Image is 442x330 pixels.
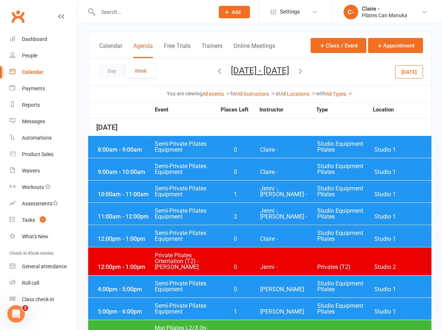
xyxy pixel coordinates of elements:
[10,64,77,80] a: Calendar
[164,42,191,58] button: Free Trials
[311,38,366,53] button: Class / Event
[374,264,431,270] span: Studio 2
[10,275,77,291] a: Roll call
[10,179,77,196] a: Workouts
[326,91,353,97] a: All Types
[260,236,317,242] span: Claire -
[216,309,255,315] span: 1
[10,196,77,212] a: Assessments
[10,48,77,64] a: People
[317,303,374,315] span: Studio Equipment Pilates
[317,141,374,153] span: Studio Equipment Pilates
[96,7,209,17] input: Search...
[154,253,216,270] span: Private Pilates Orientation (T2) - [PERSON_NAME]
[260,208,317,220] span: Jenni -, [PERSON_NAME] -
[22,118,45,124] div: Messages
[374,309,431,315] span: Studio 1
[22,168,40,174] div: Waivers
[10,228,77,245] a: What's New
[280,4,300,20] span: Settings
[237,91,276,97] a: All Instructors
[22,305,28,311] span: 2
[22,53,37,58] div: People
[133,42,153,58] button: Agenda
[344,5,358,19] div: C-
[280,91,316,97] a: All Locations
[316,107,373,113] strong: Type
[96,287,154,292] div: 4:00pm - 5:00pm
[96,214,154,220] div: 11:00am - 12:00pm
[216,147,255,153] span: 0
[260,264,317,270] span: Jenni -
[88,119,431,136] div: [DATE]
[362,5,407,12] div: Claire -
[216,264,255,270] span: 0
[9,7,27,26] a: Clubworx
[98,64,126,77] button: Day
[22,296,54,302] div: Class check-in
[22,36,47,42] div: Dashboard
[40,216,46,223] span: 1
[96,191,154,197] div: 10:00am - 11:00am
[7,305,25,323] iframe: Intercom live chat
[202,42,222,58] button: Trainers
[259,107,316,113] strong: Instructor
[10,31,77,48] a: Dashboard
[232,9,241,15] span: Add
[99,42,122,58] button: Calendar
[10,163,77,179] a: Waivers
[96,236,154,242] div: 12:00pm - 1:00pm
[368,38,423,53] button: Appointment
[154,230,216,242] span: Semi-Private Pilates Equipment
[231,91,237,96] strong: for
[216,214,255,220] span: 2
[96,147,154,153] div: 8:00am - 9:00am
[154,303,216,315] span: Semi-Private Pilates Equipment
[260,186,317,197] span: Jenni -, [PERSON_NAME] -
[362,12,407,19] div: Pilates Can Manuka
[317,186,374,197] span: Studio Equipment Pilates
[96,309,154,315] div: 5:00pm - 6:00pm
[96,264,154,270] div: 12:00pm - 1:00pm
[10,212,77,228] a: Tasks 1
[22,151,53,157] div: Product Sales
[22,217,35,223] div: Tasks
[216,107,254,113] strong: Places Left
[260,169,317,175] span: Claire -
[374,169,431,175] span: Studio 1
[10,130,77,146] a: Automations
[10,113,77,130] a: Messages
[22,184,44,190] div: Workouts
[233,42,275,58] button: Online Meetings
[22,135,52,141] div: Automations
[22,69,43,75] div: Calendar
[22,263,67,269] div: General attendance
[276,91,280,96] strong: at
[374,147,431,153] span: Studio 1
[317,281,374,292] span: Studio Equipment Pilates
[219,6,250,18] button: Add
[260,287,317,292] span: [PERSON_NAME]
[126,64,156,77] button: Week
[202,91,231,97] a: All events
[216,236,255,242] span: 0
[154,107,216,113] strong: Event
[260,309,317,315] span: [PERSON_NAME]
[395,65,423,78] button: [DATE]
[22,201,58,206] div: Assessments
[260,147,317,153] span: Claire -
[154,163,216,175] span: Semi-Private Pilates Equipment
[216,169,255,175] span: 0
[154,281,216,292] span: Semi-Private Pilates Equipment
[231,65,289,76] button: [DATE] - [DATE]
[10,80,77,97] a: Payments
[317,264,374,270] span: Privates (T2)
[10,291,77,308] a: Class kiosk mode
[374,236,431,242] span: Studio 1
[96,169,154,175] div: 9:00am - 10:00am
[374,287,431,292] span: Studio 1
[154,141,216,153] span: Semi-Private Pilates Equipment
[22,280,39,286] div: Roll call
[317,208,374,220] span: Studio Equipment Pilates
[316,91,326,96] strong: with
